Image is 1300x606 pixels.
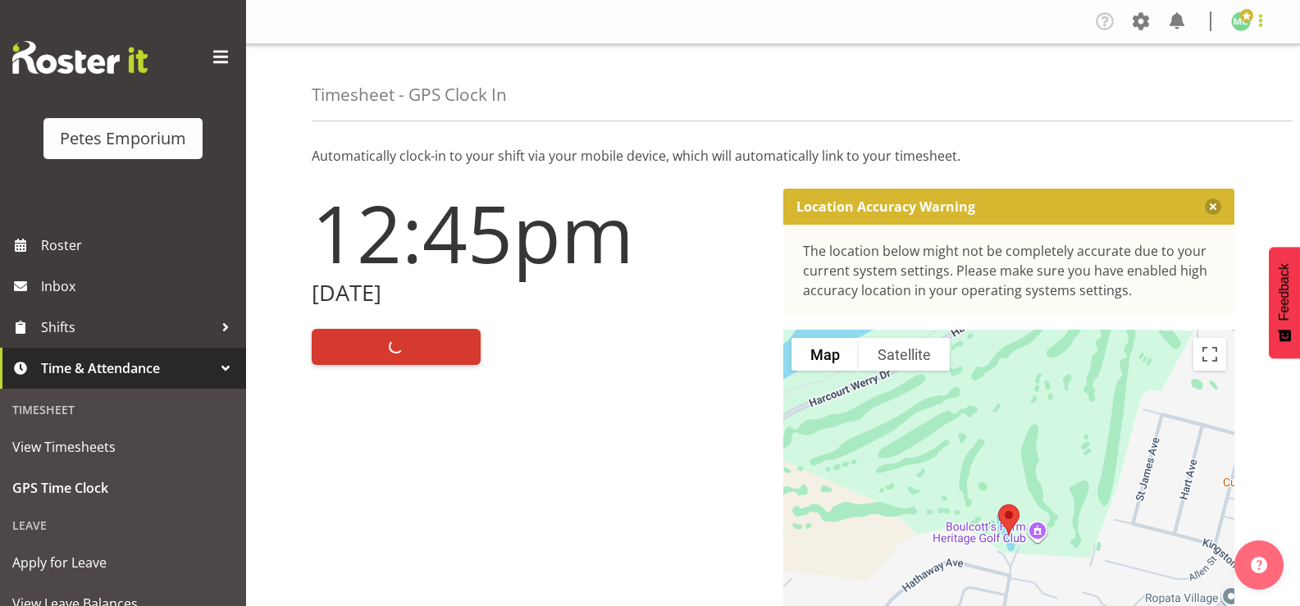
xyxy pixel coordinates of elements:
a: Apply for Leave [4,542,242,583]
img: melissa-cowen2635.jpg [1231,11,1251,31]
span: Feedback [1277,263,1292,321]
img: Rosterit website logo [12,41,148,74]
h1: 12:45pm [312,189,764,277]
h2: [DATE] [312,280,764,306]
div: Timesheet [4,393,242,426]
div: Petes Emporium [60,126,186,151]
p: Automatically clock-in to your shift via your mobile device, which will automatically link to you... [312,146,1234,166]
span: Shifts [41,315,213,339]
button: Show satellite imagery [859,338,950,371]
div: Leave [4,508,242,542]
h4: Timesheet - GPS Clock In [312,85,507,104]
span: View Timesheets [12,435,234,459]
a: View Timesheets [4,426,242,467]
span: Roster [41,233,238,257]
span: Apply for Leave [12,550,234,575]
a: GPS Time Clock [4,467,242,508]
button: Feedback - Show survey [1269,247,1300,358]
button: Show street map [791,338,859,371]
p: Location Accuracy Warning [796,198,975,215]
span: Time & Attendance [41,356,213,380]
button: Close message [1205,198,1221,215]
button: Toggle fullscreen view [1193,338,1226,371]
img: help-xxl-2.png [1251,557,1267,573]
div: The location below might not be completely accurate due to your current system settings. Please m... [803,241,1216,300]
span: GPS Time Clock [12,476,234,500]
span: Inbox [41,274,238,298]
